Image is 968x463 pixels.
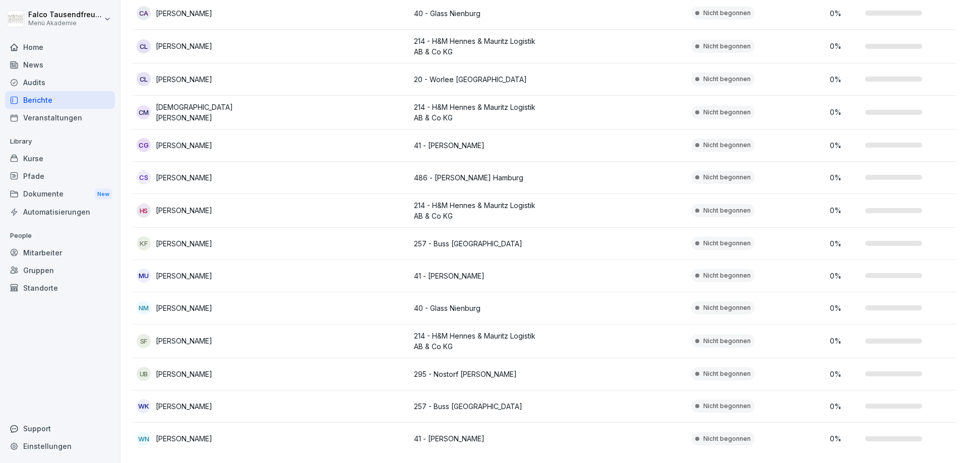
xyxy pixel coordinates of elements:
[137,432,151,446] div: WN
[156,172,212,183] p: [PERSON_NAME]
[703,206,751,215] p: Nicht begonnen
[414,271,544,281] p: 41 - [PERSON_NAME]
[137,236,151,250] div: KF
[830,401,860,412] p: 0 %
[830,303,860,313] p: 0 %
[703,434,751,443] p: Nicht begonnen
[703,42,751,51] p: Nicht begonnen
[95,188,112,200] div: New
[830,271,860,281] p: 0 %
[5,134,115,150] p: Library
[5,74,115,91] a: Audits
[703,402,751,411] p: Nicht begonnen
[830,433,860,444] p: 0 %
[28,20,102,27] p: Menü Akademie
[414,172,544,183] p: 486 - [PERSON_NAME] Hamburg
[156,41,212,51] p: [PERSON_NAME]
[414,401,544,412] p: 257 - Buss [GEOGRAPHIC_DATA]
[703,303,751,312] p: Nicht begonnen
[414,303,544,313] p: 40 - Glass Nienburg
[830,336,860,346] p: 0 %
[703,239,751,248] p: Nicht begonnen
[5,109,115,126] a: Veranstaltungen
[137,72,151,86] div: CL
[830,8,860,19] p: 0 %
[5,437,115,455] a: Einstellungen
[703,173,751,182] p: Nicht begonnen
[137,170,151,184] div: CS
[5,167,115,185] a: Pfade
[414,102,544,123] p: 214 - H&M Hennes & Mauritz Logistik AB & Co KG
[703,369,751,378] p: Nicht begonnen
[830,140,860,151] p: 0 %
[156,238,212,249] p: [PERSON_NAME]
[414,433,544,444] p: 41 - [PERSON_NAME]
[5,185,115,204] a: DokumenteNew
[5,279,115,297] div: Standorte
[137,138,151,152] div: CG
[830,238,860,249] p: 0 %
[5,185,115,204] div: Dokumente
[703,75,751,84] p: Nicht begonnen
[156,433,212,444] p: [PERSON_NAME]
[414,330,544,352] p: 214 - H&M Hennes & Mauritz Logistik AB & Co KG
[830,205,860,216] p: 0 %
[137,204,151,218] div: HS
[137,6,151,20] div: CA
[137,367,151,381] div: UB
[5,150,115,167] a: Kurse
[137,334,151,348] div: SF
[137,269,151,283] div: MU
[414,36,544,57] p: 214 - H&M Hennes & Mauritz Logistik AB & Co KG
[414,74,544,85] p: 20 - Worlee [GEOGRAPHIC_DATA]
[830,172,860,183] p: 0 %
[414,238,544,249] p: 257 - Buss [GEOGRAPHIC_DATA]
[703,141,751,150] p: Nicht begonnen
[137,39,151,53] div: CL
[156,8,212,19] p: [PERSON_NAME]
[156,401,212,412] p: [PERSON_NAME]
[137,105,151,119] div: CM
[137,399,151,413] div: WK
[137,301,151,315] div: NM
[830,107,860,117] p: 0 %
[5,244,115,261] a: Mitarbeiter
[5,261,115,279] a: Gruppen
[830,74,860,85] p: 0 %
[156,205,212,216] p: [PERSON_NAME]
[414,140,544,151] p: 41 - [PERSON_NAME]
[414,369,544,379] p: 295 - Nostorf [PERSON_NAME]
[703,9,751,18] p: Nicht begonnen
[5,420,115,437] div: Support
[156,303,212,313] p: [PERSON_NAME]
[156,74,212,85] p: [PERSON_NAME]
[5,56,115,74] a: News
[156,140,212,151] p: [PERSON_NAME]
[703,337,751,346] p: Nicht begonnen
[156,369,212,379] p: [PERSON_NAME]
[5,91,115,109] a: Berichte
[414,200,544,221] p: 214 - H&M Hennes & Mauritz Logistik AB & Co KG
[703,271,751,280] p: Nicht begonnen
[5,38,115,56] a: Home
[156,102,267,123] p: [DEMOGRAPHIC_DATA][PERSON_NAME]
[5,203,115,221] a: Automatisierungen
[156,336,212,346] p: [PERSON_NAME]
[414,8,544,19] p: 40 - Glass Nienburg
[5,228,115,244] p: People
[830,41,860,51] p: 0 %
[28,11,102,19] p: Falco Tausendfreund
[830,369,860,379] p: 0 %
[156,271,212,281] p: [PERSON_NAME]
